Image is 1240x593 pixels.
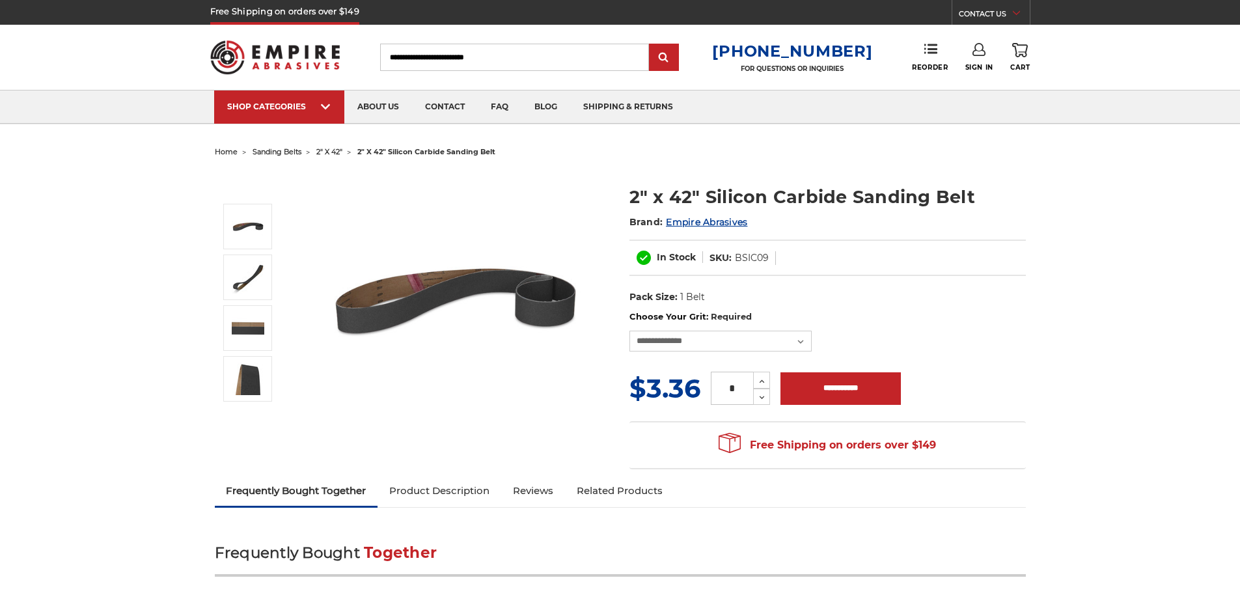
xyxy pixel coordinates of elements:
dd: BSIC09 [735,251,769,265]
p: FOR QUESTIONS OR INQUIRIES [712,64,872,73]
img: 2" x 42" Silicon Carbide File Belt [326,171,586,431]
a: Empire Abrasives [666,216,747,228]
span: Reorder [912,63,948,72]
dt: SKU: [710,251,732,265]
label: Choose Your Grit: [629,310,1026,324]
a: Related Products [565,476,674,505]
a: Reorder [912,43,948,71]
dt: Pack Size: [629,290,678,304]
span: $3.36 [629,372,700,404]
a: Reviews [501,476,565,505]
a: blog [521,90,570,124]
a: home [215,147,238,156]
small: Required [711,311,752,322]
span: Free Shipping on orders over $149 [719,432,936,458]
a: Cart [1010,43,1030,72]
a: Frequently Bought Together [215,476,378,505]
a: 2" x 42" [316,147,342,156]
a: CONTACT US [959,7,1030,25]
span: Frequently Bought [215,544,360,562]
img: Empire Abrasives [210,32,340,83]
a: contact [412,90,478,124]
a: sanding belts [253,147,301,156]
a: shipping & returns [570,90,686,124]
a: about us [344,90,412,124]
span: Cart [1010,63,1030,72]
span: In Stock [657,251,696,263]
img: 2" x 42" - Silicon Carbide Sanding Belt [232,363,264,395]
a: Product Description [378,476,501,505]
input: Submit [651,45,677,71]
dd: 1 Belt [680,290,705,304]
span: Sign In [965,63,993,72]
span: Brand: [629,216,663,228]
span: 2" x 42" silicon carbide sanding belt [357,147,495,156]
img: 2" x 42" Silicon Carbide File Belt [232,210,264,243]
img: 2" x 42" Sanding Belt SC [232,312,264,344]
a: [PHONE_NUMBER] [712,42,872,61]
h1: 2" x 42" Silicon Carbide Sanding Belt [629,184,1026,210]
img: 2" x 42" Silicon Carbide Sanding Belt [232,261,264,294]
span: Together [364,544,437,562]
div: SHOP CATEGORIES [227,102,331,111]
a: faq [478,90,521,124]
